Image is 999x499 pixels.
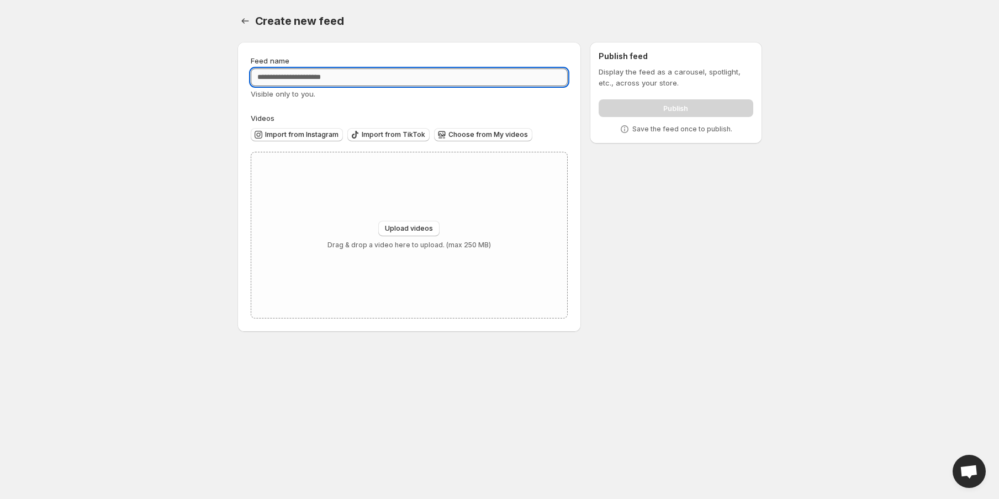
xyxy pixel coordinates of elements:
span: Videos [251,114,274,123]
span: Import from TikTok [362,130,425,139]
span: Import from Instagram [265,130,339,139]
span: Upload videos [385,224,433,233]
span: Create new feed [255,14,344,28]
span: Feed name [251,56,289,65]
button: Choose from My videos [434,128,532,141]
p: Display the feed as a carousel, spotlight, etc., across your store. [599,66,753,88]
p: Save the feed once to publish. [632,125,732,134]
span: Visible only to you. [251,89,315,98]
p: Drag & drop a video here to upload. (max 250 MB) [327,241,491,250]
button: Settings [237,13,253,29]
button: Upload videos [378,221,440,236]
button: Import from Instagram [251,128,343,141]
button: Import from TikTok [347,128,430,141]
a: Open chat [953,455,986,488]
h2: Publish feed [599,51,753,62]
span: Choose from My videos [448,130,528,139]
